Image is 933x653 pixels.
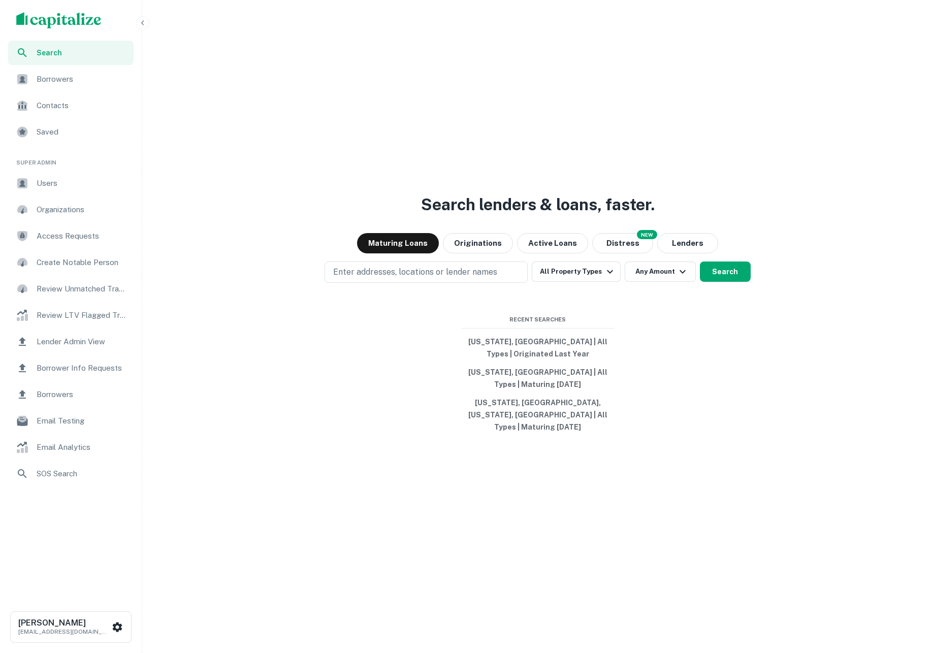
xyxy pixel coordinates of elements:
[357,233,439,253] button: Maturing Loans
[8,41,134,65] a: Search
[37,177,127,189] span: Users
[8,277,134,301] a: Review Unmatched Transactions
[37,256,127,269] span: Create Notable Person
[37,100,127,112] span: Contacts
[8,330,134,354] a: Lender Admin View
[37,73,127,85] span: Borrowers
[8,224,134,248] a: Access Requests
[37,204,127,216] span: Organizations
[8,146,134,171] li: Super Admin
[8,435,134,460] a: Email Analytics
[8,120,134,144] a: Saved
[700,262,751,282] button: Search
[8,462,134,486] a: SOS Search
[637,230,657,239] div: NEW
[532,262,620,282] button: All Property Types
[882,572,933,621] iframe: Chat Widget
[37,362,127,374] span: Borrower Info Requests
[37,336,127,348] span: Lender Admin View
[8,67,134,91] a: Borrowers
[8,171,134,195] a: Users
[8,382,134,407] a: Borrowers
[37,441,127,453] span: Email Analytics
[8,409,134,433] a: Email Testing
[8,93,134,118] a: Contacts
[462,315,614,324] span: Recent Searches
[325,262,528,283] button: Enter addresses, locations or lender names
[592,233,653,253] button: Search distressed loans with lien and other non-mortgage details.
[462,394,614,436] button: [US_STATE], [GEOGRAPHIC_DATA], [US_STATE], [GEOGRAPHIC_DATA] | All Types | Maturing [DATE]
[8,303,134,328] a: Review LTV Flagged Transactions
[8,250,134,275] a: Create Notable Person
[37,126,127,138] span: Saved
[657,233,718,253] button: Lenders
[421,192,655,217] h3: Search lenders & loans, faster.
[16,12,102,28] img: capitalize-logo.png
[462,363,614,394] button: [US_STATE], [GEOGRAPHIC_DATA] | All Types | Maturing [DATE]
[625,262,696,282] button: Any Amount
[333,266,497,278] p: Enter addresses, locations or lender names
[37,468,127,480] span: SOS Search
[517,233,588,253] button: Active Loans
[18,619,110,627] h6: [PERSON_NAME]
[37,230,127,242] span: Access Requests
[37,415,127,427] span: Email Testing
[443,233,513,253] button: Originations
[8,356,134,380] a: Borrower Info Requests
[18,627,110,636] p: [EMAIL_ADDRESS][DOMAIN_NAME]
[37,388,127,401] span: Borrowers
[10,611,132,643] button: [PERSON_NAME][EMAIL_ADDRESS][DOMAIN_NAME]
[37,47,127,58] span: Search
[8,198,134,222] a: Organizations
[462,333,614,363] button: [US_STATE], [GEOGRAPHIC_DATA] | All Types | Originated Last Year
[37,309,127,321] span: Review LTV Flagged Transactions
[37,283,127,295] span: Review Unmatched Transactions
